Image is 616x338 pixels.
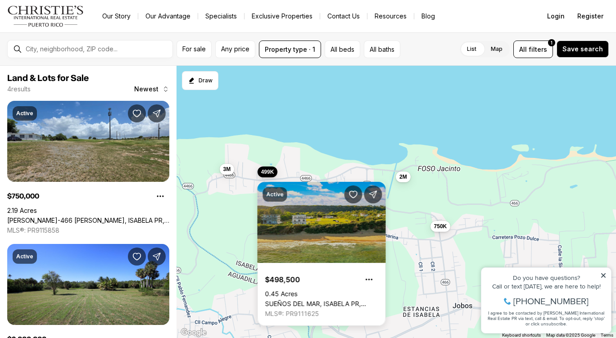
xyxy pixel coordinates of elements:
[128,248,146,266] button: Save Property: 466 BO. BAJURAS
[572,7,609,25] button: Register
[129,80,175,98] button: Newest
[360,270,378,288] button: Property options
[177,41,212,58] button: For sale
[198,10,244,23] a: Specialists
[221,45,249,53] span: Any price
[223,166,231,173] span: 3M
[151,187,169,205] button: Property options
[9,20,130,27] div: Do you have questions?
[577,13,603,20] span: Register
[434,223,447,230] span: 750K
[7,5,84,27] img: logo
[95,10,138,23] a: Our Story
[16,110,33,117] p: Active
[16,253,33,260] p: Active
[364,41,400,58] button: All baths
[414,10,442,23] a: Blog
[484,41,510,57] label: Map
[267,191,284,198] p: Active
[7,86,31,93] p: 4 results
[557,41,609,58] button: Save search
[460,41,484,57] label: List
[399,173,407,180] span: 2M
[134,86,159,93] span: Newest
[325,41,360,58] button: All beds
[344,185,362,203] button: Save Property: SUEÑOS DEL MAR
[542,7,570,25] button: Login
[551,39,553,46] span: 1
[261,168,274,176] span: 499K
[138,10,198,23] a: Our Advantage
[128,104,146,122] button: Save Property: CARR-466 JOBOS ISABELA
[320,10,367,23] button: Contact Us
[562,45,603,53] span: Save search
[9,29,130,35] div: Call or text [DATE], we are here to help!
[37,42,112,51] span: [PHONE_NUMBER]
[220,164,235,175] button: 3M
[245,10,320,23] a: Exclusive Properties
[7,216,169,225] a: CARR-466 JOBOS ISABELA, ISABELA PR, 00662
[430,221,451,232] button: 750K
[258,167,278,177] button: 499K
[182,45,206,53] span: For sale
[265,300,378,308] a: SUEÑOS DEL MAR, ISABELA PR, 00662
[513,41,553,58] button: Allfilters1
[396,171,411,182] button: 2M
[367,10,414,23] a: Resources
[11,55,128,72] span: I agree to be contacted by [PERSON_NAME] International Real Estate PR via text, call & email. To ...
[519,45,527,54] span: All
[182,71,218,90] button: Start drawing
[7,74,89,83] span: Land & Lots for Sale
[148,104,166,122] button: Share Property
[215,41,255,58] button: Any price
[547,13,565,20] span: Login
[529,45,547,54] span: filters
[148,248,166,266] button: Share Property
[259,41,321,58] button: Property type · 1
[364,185,382,203] button: Share Property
